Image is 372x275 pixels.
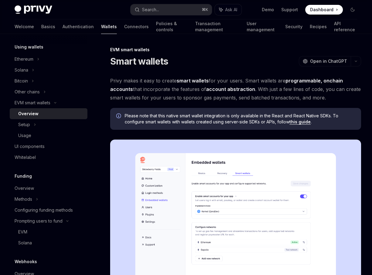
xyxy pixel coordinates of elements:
div: UI components [15,143,45,150]
div: Overview [15,185,34,192]
a: Authentication [63,19,94,34]
span: Ask AI [225,7,237,13]
a: Wallets [101,19,117,34]
a: Configuring funding methods [10,205,87,216]
a: EVM [10,226,87,237]
h5: Funding [15,173,32,180]
h5: Using wallets [15,43,43,51]
div: Solana [18,239,32,246]
a: Connectors [124,19,149,34]
div: EVM smart wallets [15,99,50,106]
div: Methods [15,196,32,203]
a: Overview [10,183,87,194]
a: this guide [289,119,311,125]
span: ⌘ K [202,7,208,12]
a: Policies & controls [156,19,188,34]
a: User management [247,19,278,34]
div: Overview [18,110,39,117]
a: Demo [262,7,274,13]
img: dark logo [15,5,52,14]
button: Toggle dark mode [348,5,357,15]
a: Security [285,19,303,34]
a: Welcome [15,19,34,34]
div: Solana [15,66,28,74]
div: Other chains [15,88,40,96]
a: Dashboard [305,5,343,15]
span: Privy makes it easy to create for your users. Smart wallets are that incorporate the features of ... [110,76,361,102]
div: EVM [18,228,27,236]
div: Ethereum [15,55,33,63]
svg: Info [116,113,122,119]
div: EVM smart wallets [110,47,361,53]
a: Overview [10,108,87,119]
div: Search... [142,6,159,13]
div: Whitelabel [15,154,36,161]
div: Prompting users to fund [15,217,63,225]
a: API reference [334,19,357,34]
a: UI components [10,141,87,152]
button: Ask AI [215,4,242,15]
span: Please note that this native smart wallet integration is only available in the React and React Na... [125,113,355,125]
a: Whitelabel [10,152,87,163]
div: Bitcoin [15,77,28,85]
a: Transaction management [195,19,239,34]
div: Configuring funding methods [15,206,73,214]
button: Search...⌘K [130,4,212,15]
span: Dashboard [310,7,333,13]
a: Usage [10,130,87,141]
a: Recipes [310,19,327,34]
h5: Webhooks [15,258,37,265]
a: Support [281,7,298,13]
div: Usage [18,132,31,139]
div: Setup [18,121,30,128]
span: Open in ChatGPT [310,58,347,64]
button: Open in ChatGPT [299,56,351,66]
a: Basics [41,19,55,34]
a: Solana [10,237,87,248]
strong: smart wallets [177,78,209,84]
a: account abstraction [206,86,255,92]
h1: Smart wallets [110,56,168,67]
